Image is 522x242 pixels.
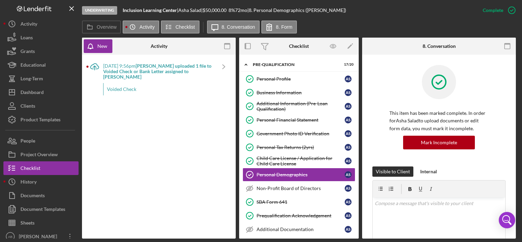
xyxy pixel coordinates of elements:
button: Dashboard [3,85,79,99]
div: Voided Check [103,83,215,95]
button: Checklist [3,161,79,175]
div: $50,000.00 [203,8,229,13]
div: [DATE] 9:56pm [103,63,215,80]
a: Product Templates [3,113,79,126]
div: | [123,8,178,13]
a: People [3,134,79,148]
a: Personal DemographicsAS [243,168,355,181]
div: 72 mo [235,8,247,13]
button: Activity [123,21,159,33]
a: Personal ProfileAS [243,72,355,86]
button: Grants [3,44,79,58]
div: Additional Documentation [257,227,345,232]
div: People [20,134,35,149]
button: Long-Term [3,72,79,85]
div: New [97,39,107,53]
button: Internal [417,166,440,177]
label: 8. Conversation [222,24,255,30]
button: New [84,39,112,53]
button: Loans [3,31,79,44]
div: | 8. Personal Demographics ([PERSON_NAME]) [247,8,346,13]
button: Clients [3,99,79,113]
button: Project Overview [3,148,79,161]
div: Loans [20,31,33,46]
div: Project Overview [20,148,58,163]
div: Activity [20,17,37,32]
div: 8. Conversation [423,43,456,49]
div: Underwriting [82,6,117,15]
a: Non-Profit Board of DirectorsAS [243,181,355,195]
div: 8 % [229,8,235,13]
div: Clients [20,99,35,115]
label: Overview [97,24,116,30]
a: Child Care License / Application for Child Care LicenseAS [243,154,355,168]
div: SBA Form 641 [257,199,345,205]
div: Child Care License / Application for Child Care License [257,156,345,166]
div: 17 / 20 [341,63,354,67]
label: 8. Form [276,24,292,30]
div: Additional Information (Pre-Loan Qualification) [257,101,345,112]
div: Visible to Client [376,166,410,177]
text: AB [8,235,13,239]
button: Activity [3,17,79,31]
div: A S [345,226,352,233]
button: Checklist [161,21,200,33]
div: Dashboard [20,85,44,101]
div: Educational [20,58,46,73]
button: Visible to Client [372,166,413,177]
button: History [3,175,79,189]
label: Checklist [176,24,195,30]
div: Sheets [20,216,35,231]
button: Documents [3,189,79,202]
div: A S [345,171,352,178]
button: 8. Form [261,21,297,33]
a: Prequalification AcknowledgementAS [243,209,355,223]
button: 8. Conversation [207,21,260,33]
a: [DATE] 9:56pm[PERSON_NAME] uploaded 1 file to Voided Check or Bank Letter assigned to [PERSON_NAM... [86,58,232,104]
div: Complete [483,3,503,17]
div: Long-Term [20,72,43,87]
b: [PERSON_NAME] uploaded 1 file to Voided Check or Bank Letter assigned to [PERSON_NAME] [103,63,211,80]
div: Document Templates [20,202,65,218]
div: Prequalification Acknowledgement [257,213,345,218]
a: Additional DocumentationAS [243,223,355,236]
a: SBA Form 641AS [243,195,355,209]
div: Documents [20,189,45,204]
a: Government Photo ID VerificationAS [243,127,355,140]
button: Educational [3,58,79,72]
div: Personal Tax Returns (2yrs) [257,145,345,150]
label: Activity [139,24,154,30]
div: Checklist [20,161,40,177]
a: Personal Financial StatementAS [243,113,355,127]
div: A S [345,117,352,123]
div: Product Templates [20,113,60,128]
b: Inclusion Learning Center [123,7,177,13]
div: A S [345,144,352,151]
div: History [20,175,37,190]
div: Non-Profit Board of Directors [257,186,345,191]
button: Overview [82,21,121,33]
div: Government Photo ID Verification [257,131,345,136]
div: A S [345,199,352,205]
a: Personal Tax Returns (2yrs)AS [243,140,355,154]
div: Pre-Qualification [253,63,336,67]
button: Document Templates [3,202,79,216]
a: Business InformationAS [243,86,355,99]
div: Activity [151,43,167,49]
div: Personal Demographics [257,172,345,177]
div: A S [345,212,352,219]
a: Sheets [3,216,79,230]
div: Asha Salad | [178,8,203,13]
button: Complete [476,3,519,17]
div: A S [345,89,352,96]
button: Mark Incomplete [403,136,475,149]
